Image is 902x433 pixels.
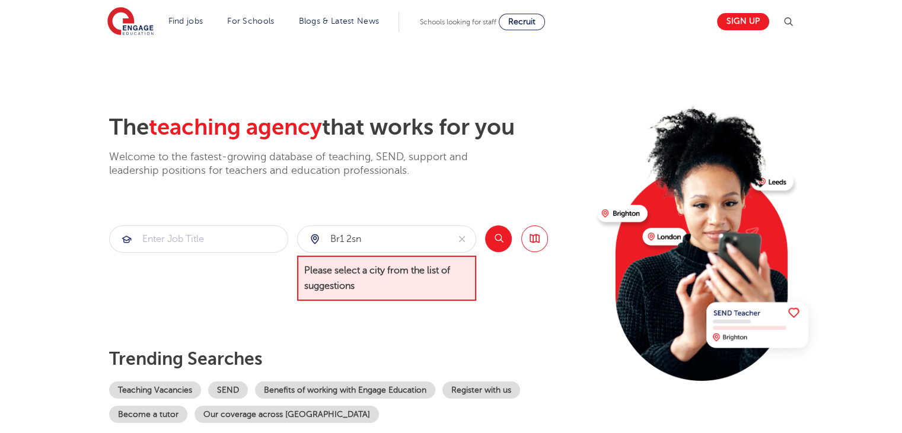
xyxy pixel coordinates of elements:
a: Our coverage across [GEOGRAPHIC_DATA] [195,406,379,423]
input: Submit [298,226,448,252]
a: SEND [208,381,248,399]
a: Benefits of working with Engage Education [255,381,435,399]
a: Blogs & Latest News [299,17,380,26]
div: Submit [297,225,476,253]
a: Sign up [717,13,769,30]
h2: The that works for you [109,114,588,141]
span: Please select a city from the list of suggestions [297,256,476,301]
img: Engage Education [107,7,154,37]
button: Search [485,225,512,252]
a: Become a tutor [109,406,187,423]
a: Find jobs [168,17,203,26]
p: Trending searches [109,348,588,370]
input: Submit [110,226,288,252]
a: For Schools [227,17,274,26]
a: Recruit [499,14,545,30]
p: Welcome to the fastest-growing database of teaching, SEND, support and leadership positions for t... [109,150,501,178]
a: Register with us [442,381,520,399]
span: Schools looking for staff [420,18,496,26]
span: teaching agency [149,114,322,140]
div: Submit [109,225,288,253]
span: Recruit [508,17,536,26]
button: Clear [448,226,476,252]
a: Teaching Vacancies [109,381,201,399]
